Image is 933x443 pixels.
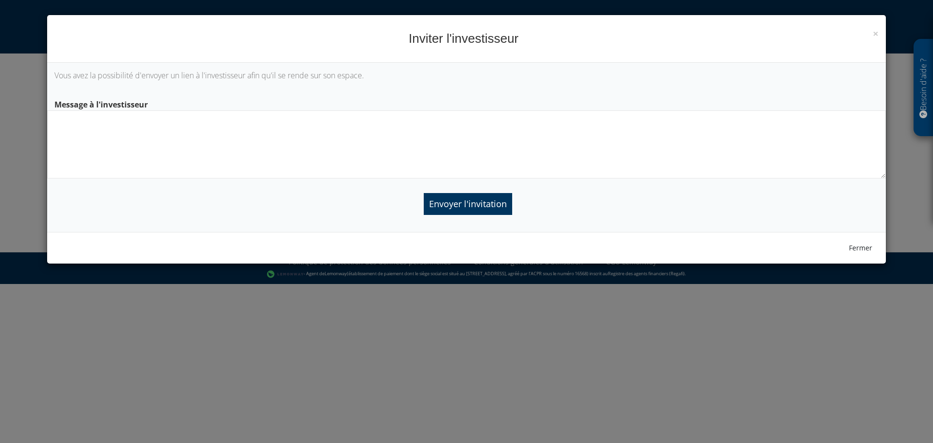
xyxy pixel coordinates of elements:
[54,30,879,48] h4: Inviter l'investisseur
[918,44,929,132] p: Besoin d'aide ?
[54,70,879,81] p: Vous avez la possibilité d'envoyer un lien à l'investisseur afin qu'il se rende sur son espace.
[873,27,879,40] span: ×
[424,193,512,215] input: Envoyer l'invitation
[47,96,886,110] label: Message à l'investisseur
[843,240,879,256] button: Fermer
